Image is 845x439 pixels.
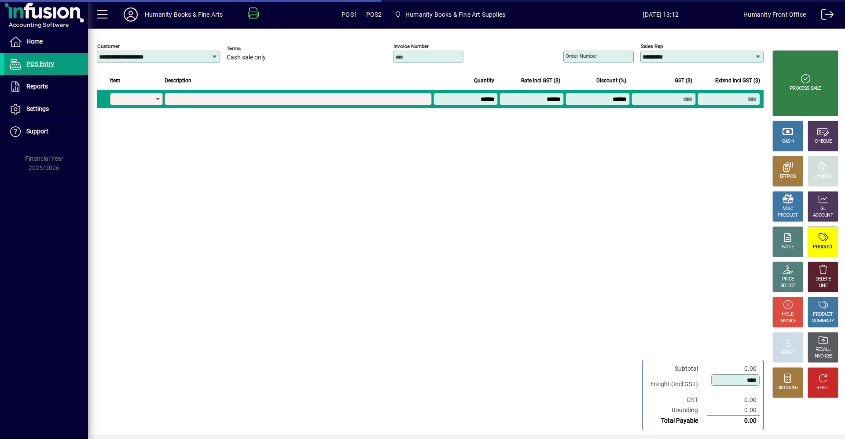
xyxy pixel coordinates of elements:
[342,7,357,22] span: POS1
[566,53,597,59] mat-label: Order number
[707,395,760,405] td: 0.00
[815,138,831,145] div: CHEQUE
[110,76,121,85] span: Item
[26,83,48,90] span: Reports
[743,7,806,22] div: Humanity Front Office
[780,173,796,180] div: EFTPOS
[816,385,830,391] div: RESET
[815,173,832,180] div: CHARGE
[715,76,760,85] span: Extend incl GST ($)
[813,311,833,318] div: PRODUCT
[646,374,707,395] td: Freight (Incl GST)
[26,60,54,67] span: POS Entry
[782,311,794,318] div: HOLD
[813,212,833,219] div: ACCOUNT
[366,7,382,22] span: POS2
[4,121,88,143] a: Support
[783,206,793,212] div: MISC
[474,76,494,85] span: Quantity
[97,43,120,49] mat-label: Customer
[391,7,509,22] span: Humanity Books & Fine Art Supplies
[812,318,834,325] div: SUMMARY
[782,138,794,145] div: CASH
[777,385,798,391] div: DISCOUNT
[782,244,794,251] div: NOTE
[521,76,560,85] span: Rate incl GST ($)
[596,76,626,85] span: Discount (%)
[816,347,831,353] div: RECALL
[26,38,43,45] span: Home
[813,353,832,360] div: INVOICES
[405,7,505,22] span: Humanity Books & Fine Art Supplies
[707,405,760,416] td: 0.00
[820,206,826,212] div: GL
[780,283,796,289] div: SELECT
[145,7,223,22] div: Humanity Books & Fine Arts
[816,276,830,283] div: DELETE
[646,364,707,374] td: Subtotal
[26,105,49,112] span: Settings
[4,76,88,98] a: Reports
[393,43,429,49] mat-label: Invoice number
[778,212,797,219] div: PRODUCT
[782,276,794,283] div: PRICE
[117,7,145,22] button: Profile
[4,98,88,120] a: Settings
[780,350,795,356] div: PROFIT
[813,244,833,251] div: PRODUCT
[790,85,821,92] div: PROCESS SALE
[4,31,88,53] a: Home
[227,46,279,52] span: Terms
[641,43,663,49] mat-label: Sales rep
[815,2,834,30] a: Logout
[646,395,707,405] td: GST
[675,76,692,85] span: GST ($)
[779,318,796,325] div: INVOICE
[646,405,707,416] td: Rounding
[819,283,827,289] div: LINE
[578,7,743,22] span: [DATE] 13:12
[646,416,707,426] td: Total Payable
[26,128,48,135] span: Support
[165,76,191,85] span: Description
[707,364,760,374] td: 0.00
[227,54,266,61] span: Cash sale only
[707,416,760,426] td: 0.00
